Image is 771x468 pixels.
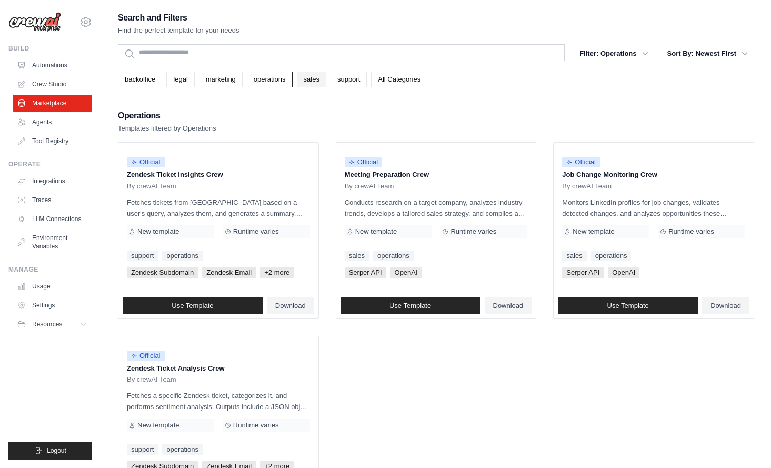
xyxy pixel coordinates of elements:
p: Zendesk Ticket Insights Crew [127,170,310,180]
span: Official [127,157,165,167]
span: +2 more [260,267,294,278]
button: Resources [13,316,92,333]
span: Runtime varies [233,227,279,236]
span: Serper API [562,267,604,278]
span: Use Template [172,302,213,310]
span: Zendesk Subdomain [127,267,198,278]
div: Manage [8,265,92,274]
a: backoffice [118,72,162,87]
a: Agents [13,114,92,131]
p: Monitors LinkedIn profiles for job changes, validates detected changes, and analyzes opportunitie... [562,197,745,219]
a: LLM Connections [13,211,92,227]
span: OpenAI [608,267,639,278]
a: sales [297,72,326,87]
p: Find the perfect template for your needs [118,25,239,36]
span: Official [345,157,383,167]
a: Automations [13,57,92,74]
span: Official [127,351,165,361]
a: sales [345,251,369,261]
span: OpenAI [390,267,422,278]
p: Meeting Preparation Crew [345,170,528,180]
span: Serper API [345,267,386,278]
a: Use Template [558,297,698,314]
a: operations [162,251,203,261]
span: Logout [47,446,66,455]
a: operations [373,251,414,261]
a: Use Template [341,297,480,314]
p: Fetches tickets from [GEOGRAPHIC_DATA] based on a user's query, analyzes them, and generates a su... [127,197,310,219]
a: Settings [13,297,92,314]
a: support [127,251,158,261]
a: Marketplace [13,95,92,112]
span: Use Template [607,302,649,310]
a: support [331,72,367,87]
a: Tool Registry [13,133,92,150]
span: Runtime varies [668,227,714,236]
a: marketing [199,72,243,87]
a: support [127,444,158,455]
a: legal [166,72,194,87]
span: Use Template [389,302,431,310]
div: Build [8,44,92,53]
span: By crewAI Team [127,182,176,191]
span: New template [137,227,179,236]
h2: Operations [118,108,216,123]
span: Download [275,302,306,310]
a: Crew Studio [13,76,92,93]
a: operations [591,251,632,261]
span: New template [573,227,614,236]
p: Conducts research on a target company, analyzes industry trends, develops a tailored sales strate... [345,197,528,219]
span: Download [493,302,524,310]
a: Environment Variables [13,230,92,255]
p: Fetches a specific Zendesk ticket, categorizes it, and performs sentiment analysis. Outputs inclu... [127,390,310,412]
a: All Categories [371,72,427,87]
p: Templates filtered by Operations [118,123,216,134]
a: Usage [13,278,92,295]
button: Logout [8,442,92,460]
button: Sort By: Newest First [661,44,754,63]
span: By crewAI Team [562,182,612,191]
button: Filter: Operations [573,44,654,63]
a: operations [247,72,293,87]
a: Download [485,297,532,314]
a: Download [702,297,749,314]
a: sales [562,251,586,261]
span: New template [355,227,397,236]
p: Job Change Monitoring Crew [562,170,745,180]
span: Runtime varies [233,421,279,430]
span: Resources [32,320,62,328]
a: Integrations [13,173,92,190]
span: By crewAI Team [127,375,176,384]
span: New template [137,421,179,430]
p: Zendesk Ticket Analysis Crew [127,363,310,374]
div: Operate [8,160,92,168]
span: Zendesk Email [202,267,256,278]
img: Logo [8,12,61,32]
span: Runtime varies [450,227,496,236]
a: operations [162,444,203,455]
h2: Search and Filters [118,11,239,25]
a: Use Template [123,297,263,314]
a: Traces [13,192,92,208]
span: Official [562,157,600,167]
span: By crewAI Team [345,182,394,191]
span: Download [710,302,741,310]
a: Download [267,297,314,314]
